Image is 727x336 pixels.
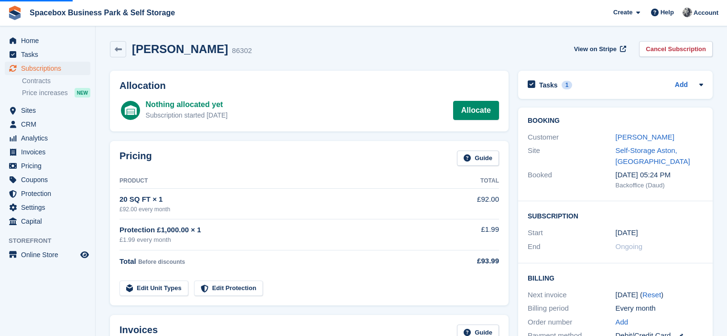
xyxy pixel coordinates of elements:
div: Billing period [528,303,616,314]
span: Create [613,8,632,17]
span: Protection [21,187,78,200]
a: menu [5,145,90,159]
div: Backoffice (Daud) [616,181,704,190]
img: SUDIPTA VIRMANI [683,8,692,17]
div: 1 [562,81,573,89]
td: £92.00 [449,189,499,219]
span: Tasks [21,48,78,61]
a: menu [5,118,90,131]
a: menu [5,173,90,186]
h2: Tasks [539,81,558,89]
a: Contracts [22,76,90,86]
span: Price increases [22,88,68,98]
a: Reset [642,291,661,299]
div: Start [528,228,616,238]
div: End [528,241,616,252]
div: Subscription started [DATE] [146,110,228,120]
div: Site [528,145,616,167]
a: Self-Storage Aston, [GEOGRAPHIC_DATA] [616,146,690,165]
time: 2025-05-16 00:00:00 UTC [616,228,638,238]
span: Total [119,257,136,265]
span: Invoices [21,145,78,159]
a: Edit Protection [194,281,263,296]
span: Coupons [21,173,78,186]
span: Capital [21,215,78,228]
a: Add [675,80,688,91]
a: View on Stripe [570,41,628,57]
img: stora-icon-8386f47178a22dfd0bd8f6a31ec36ba5ce8667c1dd55bd0f319d3a0aa187defe.svg [8,6,22,20]
div: Order number [528,317,616,328]
div: [DATE] ( ) [616,290,704,301]
a: menu [5,34,90,47]
a: Price increases NEW [22,87,90,98]
div: Next invoice [528,290,616,301]
span: Home [21,34,78,47]
h2: Subscription [528,211,703,220]
th: Product [119,173,449,189]
h2: Pricing [119,151,152,166]
div: Booked [528,170,616,190]
a: Preview store [79,249,90,260]
div: 86302 [232,45,252,56]
a: menu [5,159,90,173]
div: Every month [616,303,704,314]
span: View on Stripe [574,44,617,54]
div: Customer [528,132,616,143]
div: [DATE] 05:24 PM [616,170,704,181]
a: [PERSON_NAME] [616,133,674,141]
a: Allocate [453,101,499,120]
div: NEW [75,88,90,98]
div: £93.99 [449,256,499,267]
h2: Allocation [119,80,499,91]
span: Sites [21,104,78,117]
a: Spacebox Business Park & Self Storage [26,5,179,21]
span: Storefront [9,236,95,246]
a: Add [616,317,629,328]
a: menu [5,248,90,261]
a: menu [5,104,90,117]
a: menu [5,201,90,214]
td: £1.99 [449,219,499,250]
span: Subscriptions [21,62,78,75]
span: Online Store [21,248,78,261]
span: Analytics [21,131,78,145]
a: menu [5,48,90,61]
h2: Billing [528,273,703,282]
span: Before discounts [138,259,185,265]
span: Account [694,8,718,18]
span: Help [661,8,674,17]
div: £92.00 every month [119,205,449,214]
th: Total [449,173,499,189]
a: Cancel Subscription [639,41,713,57]
div: 20 SQ FT × 1 [119,194,449,205]
div: Nothing allocated yet [146,99,228,110]
div: £1.99 every month [119,235,449,245]
a: menu [5,131,90,145]
span: Ongoing [616,242,643,250]
h2: Booking [528,117,703,125]
span: Settings [21,201,78,214]
a: menu [5,187,90,200]
a: Edit Unit Types [119,281,188,296]
a: menu [5,215,90,228]
span: CRM [21,118,78,131]
a: Guide [457,151,499,166]
a: menu [5,62,90,75]
h2: [PERSON_NAME] [132,43,228,55]
div: Protection £1,000.00 × 1 [119,225,449,236]
span: Pricing [21,159,78,173]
